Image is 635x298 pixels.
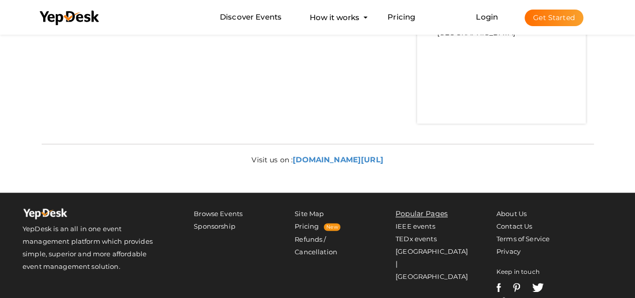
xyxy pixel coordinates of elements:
[388,8,415,27] a: Pricing
[295,235,337,256] a: Refunds / Cancellation
[513,283,520,292] img: pinterest-white.svg
[194,222,235,230] a: Sponsorship
[324,223,340,231] span: New
[496,222,532,230] a: Contact Us
[293,155,384,164] a: [DOMAIN_NAME][URL]
[496,210,527,218] a: About Us
[496,283,501,292] img: facebook-white.svg
[476,12,498,22] a: Login
[194,210,242,218] a: Browse Events
[525,10,583,26] button: Get Started
[295,210,324,218] a: Site Map
[295,222,319,230] a: Pricing
[396,247,468,255] a: [GEOGRAPHIC_DATA]
[496,247,521,255] a: Privacy
[251,155,293,165] label: Visit us on :
[307,8,362,27] button: How it works
[23,223,159,273] p: YepDesk is an all in one event management platform which provides simple, superior and more affor...
[396,259,398,268] span: |
[396,235,437,243] a: TEDx events
[396,222,435,230] a: IEEE events
[496,235,550,243] a: Terms of Service
[23,208,68,223] img: Yepdesk
[496,265,540,278] label: Keep in touch
[396,208,461,220] li: Popular Pages
[396,272,468,280] a: [GEOGRAPHIC_DATA]
[532,283,544,292] img: twitter-white.svg
[220,8,282,27] a: Discover Events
